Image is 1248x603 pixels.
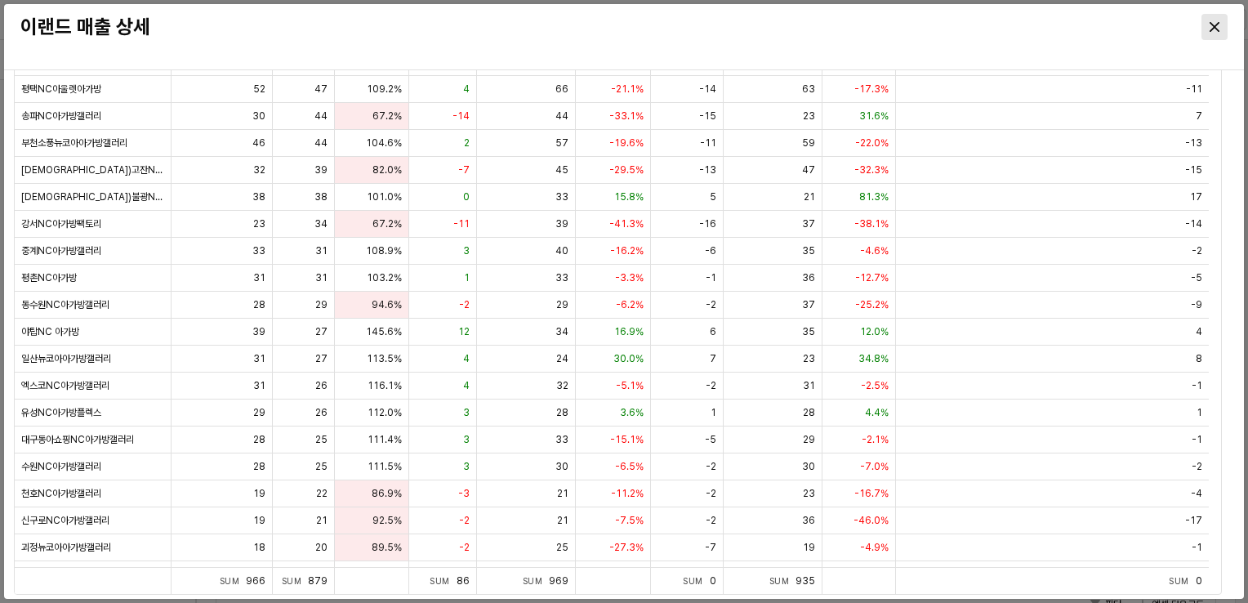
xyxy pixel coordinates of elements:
span: -1 [1192,433,1202,446]
span: 37 [802,298,815,311]
span: 신구로NC아가방갤러리 [21,514,109,527]
span: 1 [1197,406,1202,419]
span: -22.0% [855,136,889,150]
span: 4 [463,83,470,96]
span: 116.1% [368,379,402,392]
span: -3.3% [615,271,644,284]
span: 67.2% [372,109,402,123]
span: 879 [308,575,328,587]
span: 26 [315,379,328,392]
span: -38.1% [854,217,889,230]
span: 44 [555,109,568,123]
span: 중계NC아가방갤러리 [21,244,101,257]
span: 15.8% [614,190,644,203]
span: -2 [706,379,716,392]
span: 0 [1196,575,1202,587]
span: 4 [463,379,470,392]
span: 3 [463,406,470,419]
span: 59 [802,136,815,150]
span: 12 [458,325,470,338]
span: 35 [802,325,815,338]
span: 39 [555,217,568,230]
span: 30.0% [613,352,644,365]
span: 4.4% [865,406,889,419]
span: -13 [699,163,716,176]
span: 28 [253,460,265,473]
span: 46 [252,136,265,150]
span: -32.3% [854,163,889,176]
span: 39 [252,325,265,338]
span: 45 [555,163,568,176]
span: -21.1% [611,83,644,96]
span: 17 [1190,190,1202,203]
span: 8 [1196,352,1202,365]
span: -25.2% [855,298,889,311]
span: 3 [463,244,470,257]
span: -14 [1185,217,1202,230]
span: 31 [315,244,328,257]
span: 야탑NC 아가방 [21,325,79,338]
span: 엑스코NC아가방갤러리 [21,379,109,392]
span: 36 [802,271,815,284]
span: -1 [706,271,716,284]
span: 29 [556,298,568,311]
button: Close [1201,14,1228,40]
span: Sum [523,576,550,586]
span: -2 [706,514,716,527]
span: 19 [803,541,815,554]
span: 일산뉴코아아가방갤러리 [21,352,111,365]
span: -7 [458,163,470,176]
span: 23 [803,109,815,123]
span: -6 [705,244,716,257]
span: 27 [315,352,328,365]
span: 112.0% [368,406,402,419]
span: -17 [1185,514,1202,527]
span: 30 [802,460,815,473]
span: 22 [316,487,328,500]
span: 천호NC아가방갤러리 [21,487,101,500]
span: -4 [1191,487,1202,500]
span: 28 [253,433,265,446]
span: 86.9% [372,487,402,500]
span: 31 [803,379,815,392]
span: -6.5% [615,460,644,473]
span: 101.0% [367,190,402,203]
span: [DEMOGRAPHIC_DATA])고잔NC아가방 [21,163,164,176]
span: -5 [705,433,716,446]
span: 32 [253,163,265,176]
span: -11 [1186,83,1202,96]
span: 36 [802,514,815,527]
span: 23 [803,352,815,365]
span: -2 [706,460,716,473]
span: 3 [463,433,470,446]
span: 25 [315,460,328,473]
span: Sum [683,576,710,586]
span: -4.9% [860,541,889,554]
span: 3 [463,460,470,473]
span: -2 [1192,460,1202,473]
span: -27.3% [609,541,644,554]
span: 31 [253,352,265,365]
span: -2 [706,298,716,311]
span: -15 [1185,163,1202,176]
span: 2 [464,136,470,150]
span: -2 [1192,244,1202,257]
span: 145.6% [366,325,402,338]
span: 평택NC아울렛아가방 [21,83,101,96]
span: Sum [1169,576,1196,586]
span: 21 [557,514,568,527]
h3: 이랜드 매출 상세 [20,16,923,38]
span: 유성NC아가방플렉스 [21,406,101,419]
span: -7.5% [615,514,644,527]
span: -9 [1191,298,1202,311]
span: -14 [699,83,716,96]
span: -11 [700,136,716,150]
span: -2 [706,487,716,500]
span: 21 [316,514,328,527]
span: Sum [220,576,247,586]
span: 30 [555,460,568,473]
span: 대구동아쇼핑NC아가방갤러리 [21,433,134,446]
span: 63 [802,83,815,96]
span: -7.0% [860,460,889,473]
span: 86 [457,575,470,587]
